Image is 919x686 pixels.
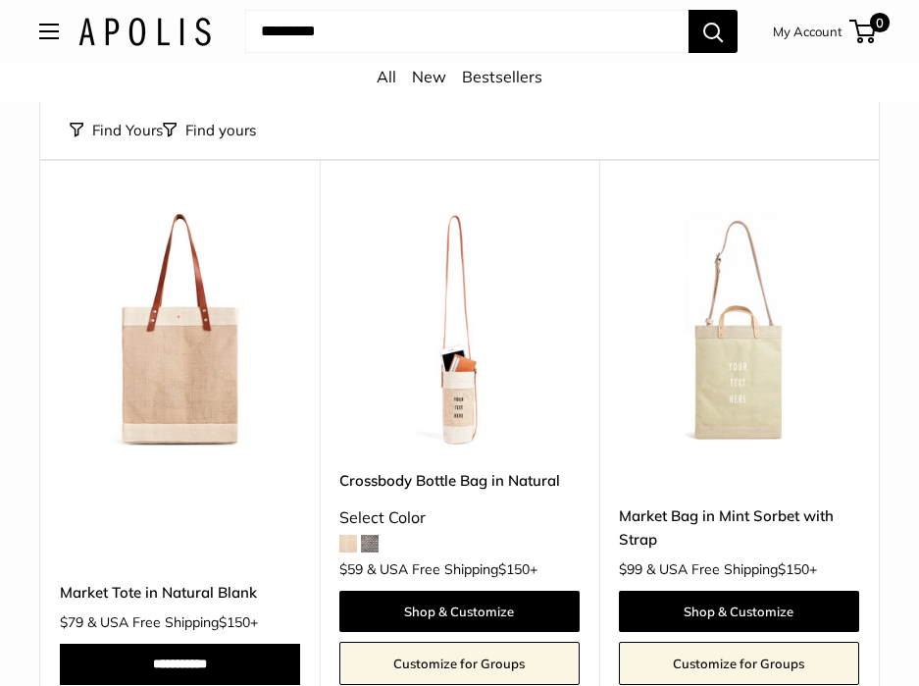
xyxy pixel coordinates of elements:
[78,18,211,46] img: Apolis
[498,560,530,578] span: $150
[773,20,842,43] a: My Account
[851,20,876,43] a: 0
[619,209,859,449] img: Market Bag in Mint Sorbet with Strap
[339,560,363,578] span: $59
[163,117,256,144] button: Filter collection
[412,67,446,86] a: New
[367,562,537,576] span: & USA Free Shipping +
[619,560,642,578] span: $99
[60,209,300,449] a: Market Tote in Natural BlankMarket Tote in Natural Blank
[339,642,580,685] a: Customize for Groups
[619,642,859,685] a: Customize for Groups
[245,10,689,53] input: Search...
[462,67,542,86] a: Bestsellers
[339,591,580,632] a: Shop & Customize
[339,469,580,492] a: Crossbody Bottle Bag in Natural
[339,209,580,449] a: description_Our first Crossbody Bottle Bagdescription_Effortless Style
[619,504,859,551] a: Market Bag in Mint Sorbet with Strap
[60,581,300,604] a: Market Tote in Natural Blank
[70,117,163,144] button: Find Yours
[619,591,859,632] a: Shop & Customize
[39,24,59,39] button: Open menu
[778,560,809,578] span: $150
[339,503,580,533] div: Select Color
[619,209,859,449] a: Market Bag in Mint Sorbet with StrapMarket Bag in Mint Sorbet with Strap
[60,209,300,449] img: Market Tote in Natural Blank
[646,562,817,576] span: & USA Free Shipping +
[377,67,396,86] a: All
[689,10,738,53] button: Search
[339,209,580,449] img: description_Our first Crossbody Bottle Bag
[870,13,890,32] span: 0
[219,613,250,631] span: $150
[16,611,210,670] iframe: Sign Up via Text for Offers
